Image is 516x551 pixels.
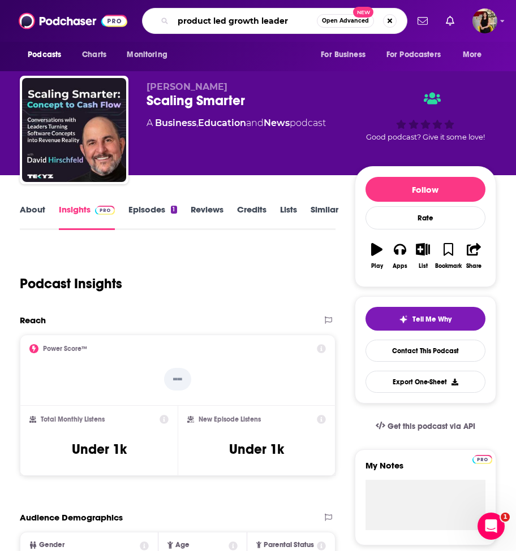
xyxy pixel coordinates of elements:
[472,8,497,33] img: User Profile
[82,47,106,63] span: Charts
[365,236,389,276] button: Play
[142,8,407,34] div: Search podcasts, credits, & more...
[280,204,297,230] a: Lists
[366,133,485,141] span: Good podcast? Give it some love!
[365,340,485,362] a: Contact This Podcast
[72,441,127,458] h3: Under 1k
[59,204,115,230] a: InsightsPodchaser Pro
[264,541,314,549] span: Parental Status
[321,47,365,63] span: For Business
[264,118,290,128] a: News
[246,118,264,128] span: and
[472,453,492,464] a: Pro website
[20,204,45,230] a: About
[365,307,485,331] button: tell me why sparkleTell Me Why
[393,263,407,270] div: Apps
[147,116,326,130] div: A podcast
[466,263,481,270] div: Share
[435,236,462,276] button: Bookmark
[173,12,317,30] input: Search podcasts, credits, & more...
[317,14,374,28] button: Open AdvancedNew
[455,44,496,66] button: open menu
[388,422,475,431] span: Get this podcast via API
[164,368,191,391] p: --
[355,81,496,151] div: Good podcast? Give it some love!
[441,11,459,31] a: Show notifications dropdown
[199,415,261,423] h2: New Episode Listens
[311,204,338,230] a: Similar
[20,315,46,326] h2: Reach
[147,81,227,92] span: [PERSON_NAME]
[155,118,196,128] a: Business
[365,460,485,480] label: My Notes
[501,513,510,522] span: 1
[229,441,284,458] h3: Under 1k
[22,78,126,182] img: Scaling Smarter
[119,44,182,66] button: open menu
[198,118,246,128] a: Education
[28,47,61,63] span: Podcasts
[127,47,167,63] span: Monitoring
[419,263,428,270] div: List
[39,541,64,549] span: Gender
[386,47,441,63] span: For Podcasters
[95,206,115,215] img: Podchaser Pro
[20,44,76,66] button: open menu
[19,10,127,32] img: Podchaser - Follow, Share and Rate Podcasts
[365,206,485,229] div: Rate
[379,44,457,66] button: open menu
[462,236,485,276] button: Share
[365,177,485,202] button: Follow
[128,204,177,230] a: Episodes1
[75,44,113,66] a: Charts
[411,236,435,276] button: List
[175,541,190,549] span: Age
[413,11,432,31] a: Show notifications dropdown
[322,18,369,24] span: Open Advanced
[365,371,485,393] button: Export One-Sheet
[20,275,122,292] h1: Podcast Insights
[472,8,497,33] span: Logged in as cassey
[435,263,462,270] div: Bookmark
[389,236,412,276] button: Apps
[412,315,451,324] span: Tell Me Why
[20,512,123,523] h2: Audience Demographics
[237,204,266,230] a: Credits
[196,118,198,128] span: ,
[191,204,223,230] a: Reviews
[313,44,380,66] button: open menu
[399,315,408,324] img: tell me why sparkle
[371,263,383,270] div: Play
[43,345,87,353] h2: Power Score™
[472,8,497,33] button: Show profile menu
[353,7,373,18] span: New
[478,513,505,540] iframe: Intercom live chat
[41,415,105,423] h2: Total Monthly Listens
[367,413,484,440] a: Get this podcast via API
[472,455,492,464] img: Podchaser Pro
[171,206,177,214] div: 1
[463,47,482,63] span: More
